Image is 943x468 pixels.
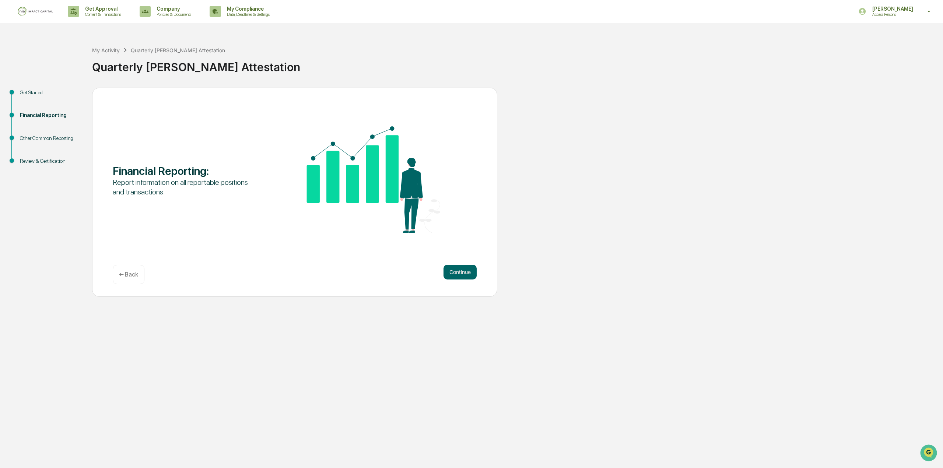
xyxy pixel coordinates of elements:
div: 🗄️ [53,93,59,99]
a: 🗄️Attestations [50,89,94,103]
p: [PERSON_NAME] [866,6,917,12]
div: Financial Reporting [20,112,80,119]
span: Preclearance [15,92,48,100]
div: Review & Certification [20,157,80,165]
span: Pylon [73,124,89,130]
button: Continue [444,265,477,279]
p: Company [151,6,195,12]
div: My Activity [92,47,120,53]
p: Get Approval [79,6,125,12]
a: Powered byPylon [52,124,89,130]
p: Access Persons [866,12,917,17]
div: Report information on all positions and transactions. [113,177,258,197]
iframe: Open customer support [919,444,939,464]
a: 🔎Data Lookup [4,103,49,117]
p: ← Back [119,271,138,278]
p: Policies & Documents [151,12,195,17]
div: 🔎 [7,107,13,113]
div: 🖐️ [7,93,13,99]
a: 🖐️Preclearance [4,89,50,103]
img: Financial Reporting [295,126,440,233]
u: reportable [187,178,219,187]
span: Data Lookup [15,106,46,114]
div: Start new chat [25,56,121,63]
p: My Compliance [221,6,273,12]
p: How can we help? [7,15,134,27]
div: Quarterly [PERSON_NAME] Attestation [131,47,225,53]
span: Attestations [61,92,91,100]
div: Get Started [20,89,80,96]
p: Content & Transactions [79,12,125,17]
div: Quarterly [PERSON_NAME] Attestation [92,54,939,74]
p: Data, Deadlines & Settings [221,12,273,17]
img: logo [18,7,53,16]
div: Financial Reporting : [113,164,258,177]
div: Other Common Reporting [20,134,80,142]
button: Start new chat [125,58,134,67]
img: 1746055101610-c473b297-6a78-478c-a979-82029cc54cd1 [7,56,21,69]
div: We're available if you need us! [25,63,93,69]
